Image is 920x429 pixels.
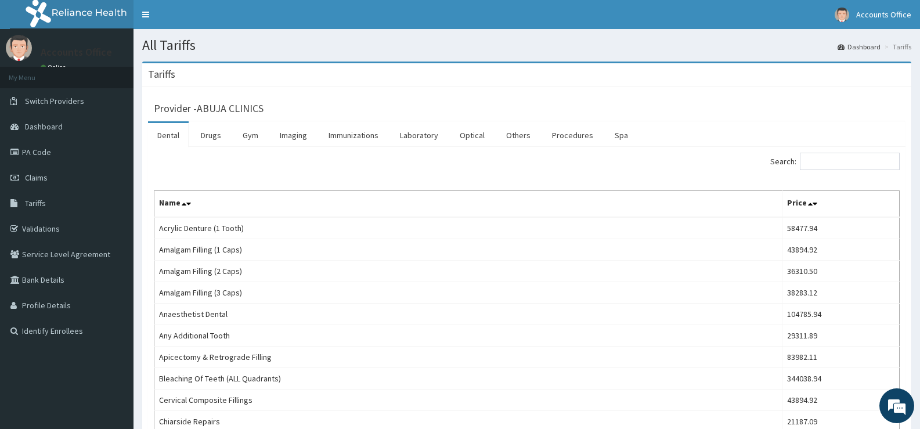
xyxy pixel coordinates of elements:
[154,261,782,282] td: Amalgam Filling (2 Caps)
[782,239,900,261] td: 43894.92
[25,198,46,208] span: Tariffs
[782,282,900,304] td: 38283.12
[148,69,175,80] h3: Tariffs
[41,47,112,57] p: Accounts Office
[497,123,540,147] a: Others
[6,297,221,337] textarea: Type your message and hit 'Enter'
[60,65,195,80] div: Chat with us now
[154,325,782,347] td: Any Additional Tooth
[543,123,602,147] a: Procedures
[782,390,900,411] td: 43894.92
[154,304,782,325] td: Anaesthetist Dental
[154,282,782,304] td: Amalgam Filling (3 Caps)
[154,390,782,411] td: Cervical Composite Fillings
[782,304,900,325] td: 104785.94
[154,191,782,218] th: Name
[450,123,494,147] a: Optical
[154,368,782,390] td: Bleaching Of Teeth (ALL Quadrants)
[782,325,900,347] td: 29311.89
[142,38,911,53] h1: All Tariffs
[882,42,911,52] li: Tariffs
[782,261,900,282] td: 36310.50
[67,136,160,253] span: We're online!
[391,123,448,147] a: Laboratory
[856,9,911,20] span: Accounts Office
[782,191,900,218] th: Price
[270,123,316,147] a: Imaging
[25,172,48,183] span: Claims
[154,103,264,114] h3: Provider - ABUJA CLINICS
[782,217,900,239] td: 58477.94
[190,6,218,34] div: Minimize live chat window
[154,347,782,368] td: Apicectomy & Retrograde Filling
[770,153,900,170] label: Search:
[154,239,782,261] td: Amalgam Filling (1 Caps)
[25,96,84,106] span: Switch Providers
[800,153,900,170] input: Search:
[782,347,900,368] td: 83982.11
[154,217,782,239] td: Acrylic Denture (1 Tooth)
[782,368,900,390] td: 344038.94
[233,123,268,147] a: Gym
[605,123,637,147] a: Spa
[835,8,849,22] img: User Image
[41,63,68,71] a: Online
[319,123,388,147] a: Immunizations
[192,123,230,147] a: Drugs
[25,121,63,132] span: Dashboard
[148,123,189,147] a: Dental
[838,42,881,52] a: Dashboard
[21,58,47,87] img: d_794563401_company_1708531726252_794563401
[6,35,32,61] img: User Image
